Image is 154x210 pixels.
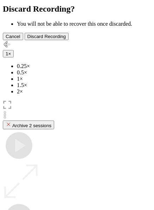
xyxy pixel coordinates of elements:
span: 1 [6,51,8,56]
div: Archive 2 sessions [6,122,51,128]
li: You will not be able to recover this once discarded. [17,21,151,27]
button: 1× [3,50,14,57]
li: 2× [17,88,151,95]
button: Archive 2 sessions [3,121,54,129]
li: 1× [17,76,151,82]
li: 0.5× [17,69,151,76]
button: Discard Recording [25,33,69,40]
li: 1.5× [17,82,151,88]
button: Cancel [3,33,23,40]
li: 0.25× [17,63,151,69]
h2: Discard Recording? [3,4,151,14]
